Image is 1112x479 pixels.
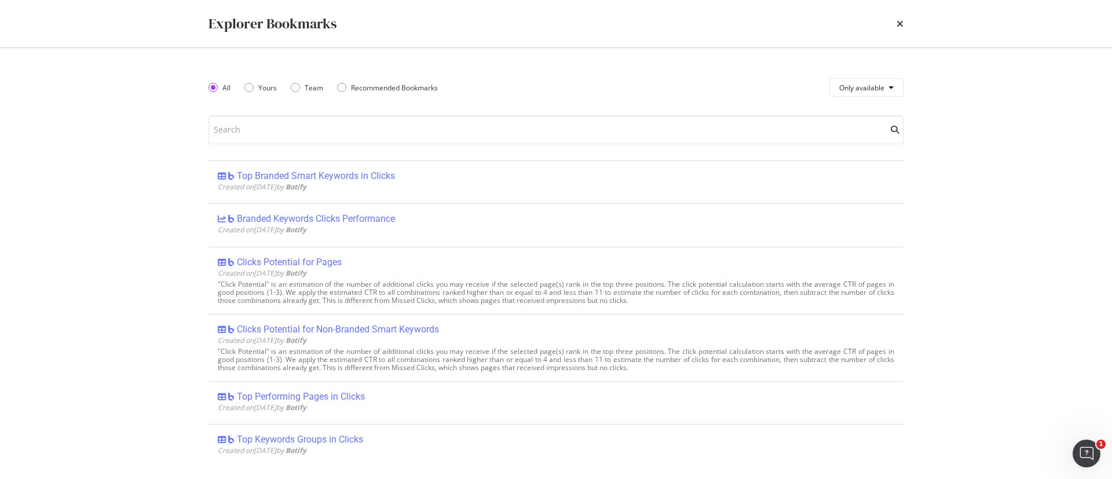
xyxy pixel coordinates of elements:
span: Created on [DATE] by [218,225,306,235]
b: Botify [286,403,306,412]
span: Created on [DATE] by [218,182,306,192]
div: Yours [244,83,277,93]
div: Top Performing Pages in Clicks [237,391,365,403]
div: Clicks Potential for Non-Branded Smart Keywords [237,324,439,335]
span: Created on [DATE] by [218,335,306,345]
div: Explorer Bookmarks [209,14,336,34]
div: Yours [258,83,277,93]
span: Created on [DATE] by [218,403,306,412]
div: Team [291,83,323,93]
div: Top Keywords Groups in Clicks [237,434,363,445]
b: Botify [286,335,306,345]
div: Branded Keywords Clicks Performance [237,213,395,225]
div: Top Branded Smart Keywords in Clicks [237,170,395,182]
span: Only available [839,83,884,93]
div: All [209,83,231,93]
div: Recommended Bookmarks [337,83,438,93]
iframe: Intercom live chat [1073,440,1100,467]
button: Only available [829,78,904,97]
div: "Click Potential" is an estimation of the number of additional clicks you may receive if the sele... [218,348,894,372]
span: Created on [DATE] by [218,445,306,455]
div: times [897,14,904,34]
b: Botify [286,445,306,455]
b: Botify [286,225,306,235]
b: Botify [286,182,306,192]
span: Created on [DATE] by [218,268,306,278]
b: Botify [286,268,306,278]
div: Team [305,83,323,93]
input: Search [209,115,904,144]
div: "Click Potential" is an estimation of the number of additional clicks you may receive if the sele... [218,280,894,305]
span: 1 [1096,440,1106,449]
div: Clicks Potential for Pages [237,257,342,268]
div: All [222,83,231,93]
div: Recommended Bookmarks [351,83,438,93]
